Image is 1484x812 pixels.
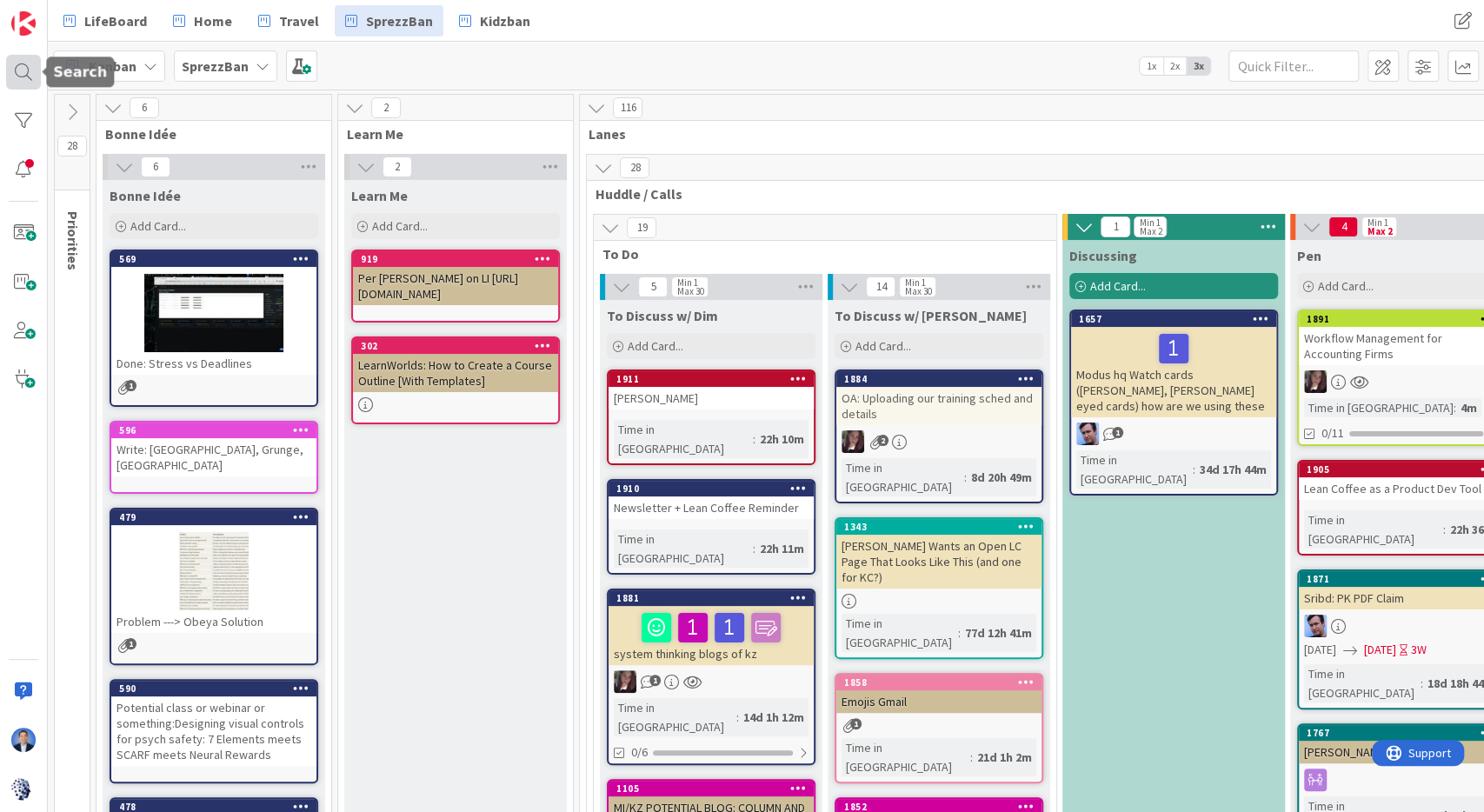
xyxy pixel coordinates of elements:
div: LearnWorlds: How to Create a Course Outline [With Templates] [353,354,558,392]
div: 1657Modus hq Watch cards ([PERSON_NAME], [PERSON_NAME] eyed cards) how are we using these [1071,311,1276,417]
span: : [1454,398,1456,417]
input: Quick Filter... [1228,50,1359,82]
span: 1 [1101,216,1130,237]
img: JB [1304,615,1327,637]
div: 1858 [844,676,1041,689]
div: 4m [1456,398,1481,417]
div: 8d 20h 49m [967,468,1036,487]
span: 1 [125,380,136,391]
span: SprezzBan [366,10,433,31]
span: Add Card... [628,338,683,354]
span: Add Card... [130,218,186,234]
div: 1105 [616,782,814,795]
div: 1858Emojis Gmail [836,675,1041,713]
div: 302LearnWorlds: How to Create a Course Outline [With Templates] [353,338,558,392]
div: 22h 10m [755,429,809,449]
span: Support [37,3,79,23]
a: 1343[PERSON_NAME] Wants an Open LC Page That Looks Like This (and one for KC?)Time in [GEOGRAPHIC... [835,517,1043,659]
div: 1858 [836,675,1041,690]
span: 28 [620,157,649,178]
div: 590 [119,682,316,695]
div: Write: [GEOGRAPHIC_DATA], Grunge, [GEOGRAPHIC_DATA] [111,438,316,476]
span: To Do [602,245,1035,263]
span: 1 [125,638,136,649]
div: 919 [361,253,558,265]
img: TD [842,430,864,453]
div: 1105 [609,781,814,796]
a: Home [163,5,243,37]
span: Learn Me [347,125,551,143]
div: Problem ---> Obeya Solution [111,610,316,633]
div: TD [609,670,814,693]
span: 1 [850,718,862,729]
span: 0/6 [631,743,648,762]
span: To Discuss w/ Jim [835,307,1027,324]
div: 1884 [836,371,1041,387]
span: : [753,539,755,558]
a: 1881system thinking blogs of kzTDTime in [GEOGRAPHIC_DATA]:14d 1h 12m0/6 [607,589,815,765]
div: 569 [111,251,316,267]
div: [PERSON_NAME] [609,387,814,409]
span: 3x [1187,57,1210,75]
span: 2x [1163,57,1187,75]
span: 6 [141,156,170,177]
div: 1911[PERSON_NAME] [609,371,814,409]
div: 590Potential class or webinar or something:Designing visual controls for psych safety: 7 Elements... [111,681,316,766]
div: TD [836,430,1041,453]
span: 1x [1140,57,1163,75]
div: 1910 [616,483,814,495]
span: 14 [866,276,895,297]
span: : [753,429,755,449]
div: Time in [GEOGRAPHIC_DATA] [1076,450,1193,489]
b: SprezzBan [182,57,249,75]
a: Kidzban [449,5,541,37]
img: Visit kanbanzone.com [11,11,36,36]
div: 1910Newsletter + Lean Coffee Reminder [609,481,814,519]
div: Emojis Gmail [836,690,1041,713]
div: 596Write: [GEOGRAPHIC_DATA], Grunge, [GEOGRAPHIC_DATA] [111,423,316,476]
img: avatar [11,776,36,801]
span: : [964,468,967,487]
span: 6 [130,97,159,118]
span: Kanban [89,56,136,77]
span: 116 [613,97,642,118]
span: : [736,708,739,727]
div: system thinking blogs of kz [609,606,814,665]
div: Per [PERSON_NAME] on LI [URL][DOMAIN_NAME] [353,267,558,305]
div: Max 2 [1367,227,1392,236]
div: 569Done: Stress vs Deadlines [111,251,316,375]
div: 1911 [616,373,814,385]
a: Travel [248,5,329,37]
span: Priorities [64,211,82,270]
span: : [1421,674,1423,693]
a: 1911[PERSON_NAME]Time in [GEOGRAPHIC_DATA]:22h 10m [607,369,815,465]
span: Add Card... [1090,278,1146,294]
span: 2 [383,156,412,177]
div: 1343 [836,519,1041,535]
img: JB [1076,423,1099,445]
div: 590 [111,681,316,696]
div: 1343 [844,521,1041,533]
div: 596 [111,423,316,438]
div: Time in [GEOGRAPHIC_DATA] [614,529,753,568]
span: : [1443,520,1446,539]
span: Add Card... [855,338,911,354]
a: 590Potential class or webinar or something:Designing visual controls for psych safety: 7 Elements... [110,679,318,783]
div: 1910 [609,481,814,496]
div: 479 [119,511,316,523]
img: DP [11,728,36,752]
span: 4 [1328,216,1358,237]
span: Bonne Idée [110,187,181,204]
div: Max 30 [676,287,703,296]
a: 569Done: Stress vs Deadlines [110,250,318,407]
div: 14d 1h 12m [739,708,809,727]
div: Time in [GEOGRAPHIC_DATA] [1304,398,1454,417]
div: Time in [GEOGRAPHIC_DATA] [842,738,970,776]
div: Min 1 [904,278,925,287]
h5: Search [53,63,107,80]
span: Kidzban [480,10,530,31]
span: 1 [1112,427,1123,438]
span: Learn Me [351,187,408,204]
div: Min 1 [676,278,697,287]
div: 919 [353,251,558,267]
